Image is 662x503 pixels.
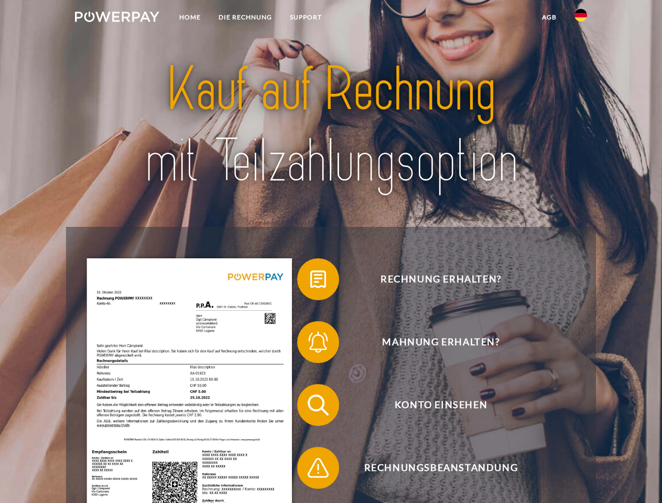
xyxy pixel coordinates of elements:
a: Home [170,8,210,27]
span: Mahnung erhalten? [312,321,569,363]
span: Konto einsehen [312,384,569,426]
img: qb_bill.svg [305,266,331,292]
img: qb_bell.svg [305,329,331,355]
a: SUPPORT [281,8,331,27]
button: Rechnung erhalten? [297,258,570,300]
button: Konto einsehen [297,384,570,426]
span: Rechnungsbeanstandung [312,447,569,489]
button: Mahnung erhalten? [297,321,570,363]
a: agb [533,8,566,27]
button: Rechnungsbeanstandung [297,447,570,489]
img: de [574,9,587,21]
img: logo-powerpay-white.svg [75,12,159,22]
span: Rechnung erhalten? [312,258,569,300]
img: title-powerpay_de.svg [100,50,562,201]
img: qb_search.svg [305,392,331,418]
a: DIE RECHNUNG [210,8,281,27]
img: qb_warning.svg [305,455,331,481]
